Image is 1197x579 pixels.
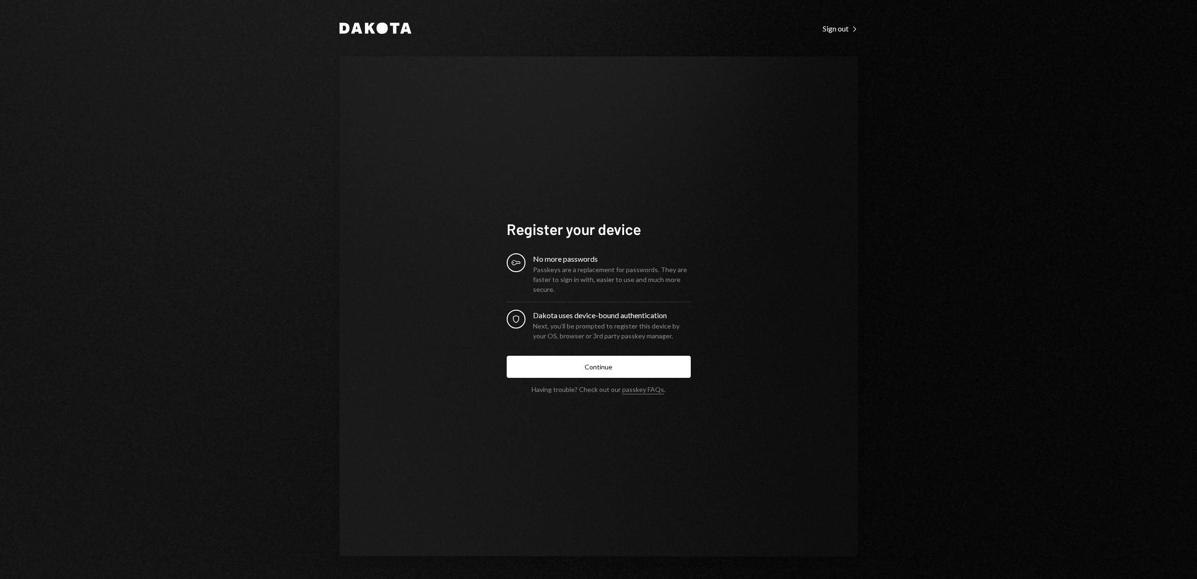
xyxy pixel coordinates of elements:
div: Having trouble? Check out our . [532,385,665,393]
div: Dakota uses device-bound authentication [533,310,691,321]
div: Passkeys are a replacement for passwords. They are faster to sign in with, easier to use and much... [533,265,691,294]
div: Sign out [823,24,858,33]
div: No more passwords [533,253,691,265]
a: Sign out [823,23,858,33]
button: Continue [507,356,691,378]
a: passkey FAQs [622,385,664,394]
h1: Register your device [507,219,691,238]
div: Next, you’ll be prompted to register this device by your OS, browser or 3rd party passkey manager. [533,321,691,341]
